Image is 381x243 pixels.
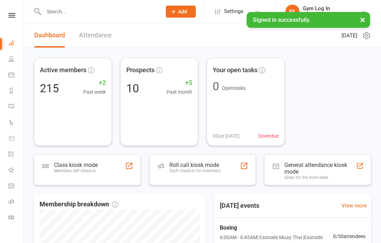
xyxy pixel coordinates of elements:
[83,78,106,88] span: +2
[333,232,365,240] span: 0 / 30 attendees
[166,6,196,18] button: Add
[213,132,240,140] span: 0 Due [DATE]
[303,5,346,12] div: Gym Log In
[214,199,265,212] h3: [DATE] events
[8,131,24,147] a: Product Sales
[303,12,346,18] div: Eastside Muay Thai
[284,162,356,175] div: General attendance kiosk mode
[284,175,356,180] div: Great for the front desk
[356,12,369,27] button: ×
[8,83,24,99] a: Reports
[169,162,220,168] div: Roll call kiosk mode
[178,9,187,14] span: Add
[8,52,24,68] a: People
[54,162,98,168] div: Class kiosk mode
[126,65,155,75] span: Prospects
[40,83,59,94] div: 215
[126,83,139,94] div: 10
[169,168,220,173] div: Staff check-in for members
[54,168,98,173] div: Members self check-in
[213,65,258,75] span: Your open tasks
[341,201,367,210] a: View more
[34,23,65,48] a: Dashboard
[8,68,24,83] a: Calendar
[8,163,24,179] a: What's New
[79,23,112,48] a: Attendance
[8,36,24,52] a: Dashboard
[8,179,24,194] a: General attendance kiosk mode
[42,7,157,17] input: Search...
[224,4,243,19] span: Settings
[253,17,310,23] span: Signed in successfully.
[8,210,24,226] a: Class kiosk mode
[40,199,118,210] span: Membership breakdown
[8,194,24,210] a: Roll call kiosk mode
[40,65,86,75] span: Active members
[167,88,192,96] span: Past month
[258,132,279,140] span: 0 overdue
[83,88,106,96] span: Past week
[220,223,333,232] span: Boxing
[341,31,357,40] span: [DATE]
[285,5,300,19] div: GL
[222,85,246,91] span: Open tasks
[213,81,219,92] div: 0
[167,78,192,88] span: +5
